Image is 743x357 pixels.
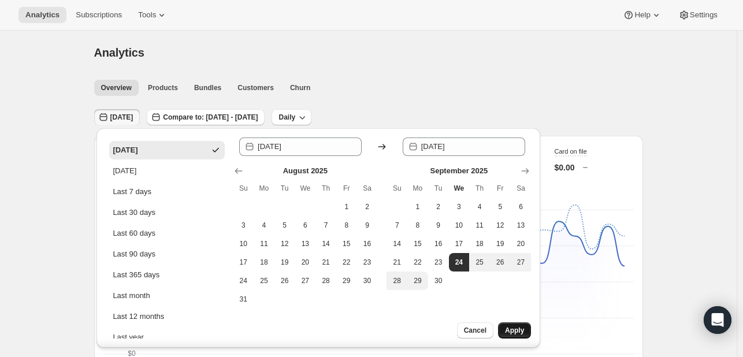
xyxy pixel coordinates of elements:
span: Overview [101,83,132,92]
button: Wednesday August 6 2025 [295,216,316,235]
span: 19 [495,239,506,248]
span: 25 [258,276,270,285]
th: Monday [407,179,428,198]
button: Daily [272,109,311,125]
button: Wednesday August 13 2025 [295,235,316,253]
button: Monday September 15 2025 [407,235,428,253]
button: Tuesday August 26 2025 [274,272,295,290]
button: Tuesday September 2 2025 [428,198,449,216]
span: Help [634,10,650,20]
span: Analytics [25,10,60,20]
button: Sunday September 14 2025 [387,235,407,253]
span: 5 [279,221,291,230]
span: 11 [474,221,485,230]
button: Thursday August 21 2025 [315,253,336,272]
span: 20 [515,239,527,248]
button: Monday September 22 2025 [407,253,428,272]
button: Thursday September 25 2025 [469,253,490,272]
button: Saturday September 13 2025 [511,216,532,235]
span: 28 [391,276,403,285]
span: Fr [341,184,352,193]
button: Tuesday August 12 2025 [274,235,295,253]
button: Last 90 days [109,245,225,263]
span: We [454,184,465,193]
button: Saturday September 20 2025 [511,235,532,253]
button: Start of range Today Wednesday September 24 2025 [449,253,470,272]
th: Friday [336,179,357,198]
span: 19 [279,258,291,267]
span: 18 [258,258,270,267]
span: 8 [412,221,423,230]
span: Fr [495,184,506,193]
th: Sunday [387,179,407,198]
span: Customers [237,83,274,92]
div: Last 12 months [113,311,164,322]
span: 22 [412,258,423,267]
span: 2 [433,202,444,211]
span: 4 [258,221,270,230]
span: Su [237,184,249,193]
span: Th [320,184,332,193]
span: 21 [320,258,332,267]
span: 1 [412,202,423,211]
span: 8 [341,221,352,230]
button: Cancel [457,322,493,339]
button: Thursday September 11 2025 [469,216,490,235]
button: Compare to: [DATE] - [DATE] [147,109,265,125]
button: Saturday September 6 2025 [511,198,532,216]
button: Tuesday September 23 2025 [428,253,449,272]
span: 3 [237,221,249,230]
button: Sunday August 24 2025 [233,272,254,290]
button: [DATE] [94,109,140,125]
button: Monday September 8 2025 [407,216,428,235]
span: Churn [290,83,310,92]
th: Saturday [357,179,378,198]
span: Products [148,83,178,92]
button: Settings [671,7,725,23]
button: Monday August 25 2025 [254,272,274,290]
button: Show previous month, July 2025 [231,163,247,179]
span: Cancel [464,326,486,335]
button: Thursday September 18 2025 [469,235,490,253]
span: 24 [237,276,249,285]
span: 25 [474,258,485,267]
span: 14 [320,239,332,248]
span: 12 [495,221,506,230]
button: Friday August 29 2025 [336,272,357,290]
span: 7 [320,221,332,230]
button: Monday August 18 2025 [254,253,274,272]
span: Th [474,184,485,193]
span: Analytics [94,46,144,59]
button: Friday August 22 2025 [336,253,357,272]
span: We [300,184,311,193]
button: Tools [131,7,174,23]
button: Monday September 29 2025 [407,272,428,290]
span: 15 [341,239,352,248]
span: 17 [454,239,465,248]
button: Monday August 4 2025 [254,216,274,235]
span: 16 [433,239,444,248]
span: 6 [515,202,527,211]
button: Friday August 1 2025 [336,198,357,216]
button: Sunday August 17 2025 [233,253,254,272]
div: Last 90 days [113,248,155,260]
button: Saturday August 9 2025 [357,216,378,235]
th: Thursday [469,179,490,198]
span: 1 [341,202,352,211]
span: 9 [433,221,444,230]
span: 10 [454,221,465,230]
div: Last 365 days [113,269,159,281]
span: 24 [454,258,465,267]
button: Friday September 19 2025 [490,235,511,253]
span: 7 [391,221,403,230]
button: Sunday September 28 2025 [387,272,407,290]
div: Last 30 days [113,207,155,218]
span: 17 [237,258,249,267]
button: Friday September 26 2025 [490,253,511,272]
button: Thursday August 7 2025 [315,216,336,235]
span: 26 [495,258,506,267]
button: Tuesday August 19 2025 [274,253,295,272]
button: Apply [498,322,531,339]
span: 23 [362,258,373,267]
span: 5 [495,202,506,211]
